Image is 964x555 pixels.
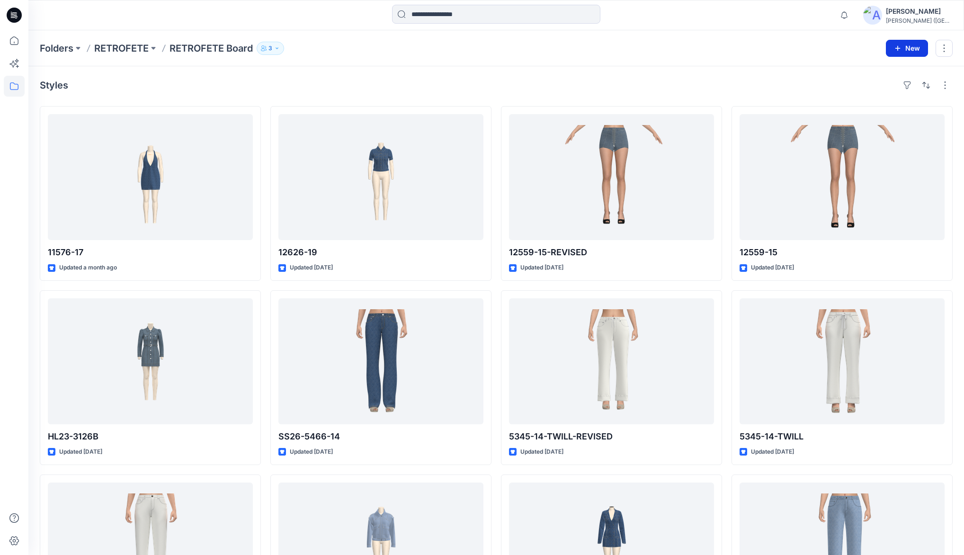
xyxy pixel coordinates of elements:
[48,114,253,240] a: 11576-17
[48,298,253,424] a: HL23-3126B
[94,42,149,55] a: RETROFETE
[278,298,483,424] a: SS26-5466-14
[40,42,73,55] a: Folders
[59,447,102,457] p: Updated [DATE]
[170,42,253,55] p: RETROFETE Board
[740,246,945,259] p: 12559-15
[59,263,117,273] p: Updated a month ago
[740,430,945,443] p: 5345-14-TWILL
[278,246,483,259] p: 12626-19
[886,17,952,24] div: [PERSON_NAME] ([GEOGRAPHIC_DATA]) Exp...
[886,6,952,17] div: [PERSON_NAME]
[290,447,333,457] p: Updated [DATE]
[751,447,794,457] p: Updated [DATE]
[509,246,714,259] p: 12559-15-REVISED
[48,430,253,443] p: HL23-3126B
[40,80,68,91] h4: Styles
[740,114,945,240] a: 12559-15
[520,263,563,273] p: Updated [DATE]
[751,263,794,273] p: Updated [DATE]
[509,430,714,443] p: 5345-14-TWILL-REVISED
[509,114,714,240] a: 12559-15-REVISED
[278,430,483,443] p: SS26-5466-14
[520,447,563,457] p: Updated [DATE]
[886,40,928,57] button: New
[278,114,483,240] a: 12626-19
[268,43,272,54] p: 3
[740,298,945,424] a: 5345-14-TWILL
[257,42,284,55] button: 3
[48,246,253,259] p: 11576-17
[290,263,333,273] p: Updated [DATE]
[863,6,882,25] img: avatar
[509,298,714,424] a: 5345-14-TWILL-REVISED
